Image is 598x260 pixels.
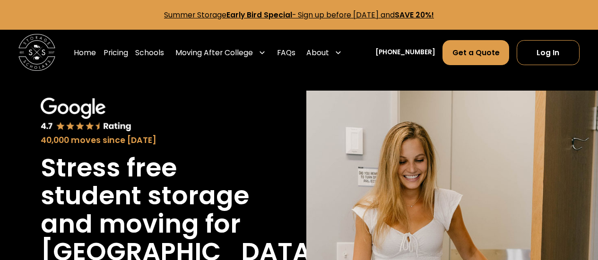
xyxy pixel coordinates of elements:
[41,154,251,237] h1: Stress free student storage and moving for
[135,40,164,66] a: Schools
[41,134,251,146] div: 40,000 moves since [DATE]
[303,40,346,66] div: About
[104,40,128,66] a: Pricing
[395,10,434,20] strong: SAVE 20%!
[277,40,295,66] a: FAQs
[517,40,580,65] a: Log In
[375,48,435,58] a: [PHONE_NUMBER]
[164,10,434,20] a: Summer StorageEarly Bird Special- Sign up before [DATE] andSAVE 20%!
[306,47,329,58] div: About
[442,40,509,65] a: Get a Quote
[74,40,96,66] a: Home
[18,34,55,71] img: Storage Scholars main logo
[175,47,253,58] div: Moving After College
[226,10,292,20] strong: Early Bird Special
[172,40,269,66] div: Moving After College
[41,98,131,132] img: Google 4.7 star rating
